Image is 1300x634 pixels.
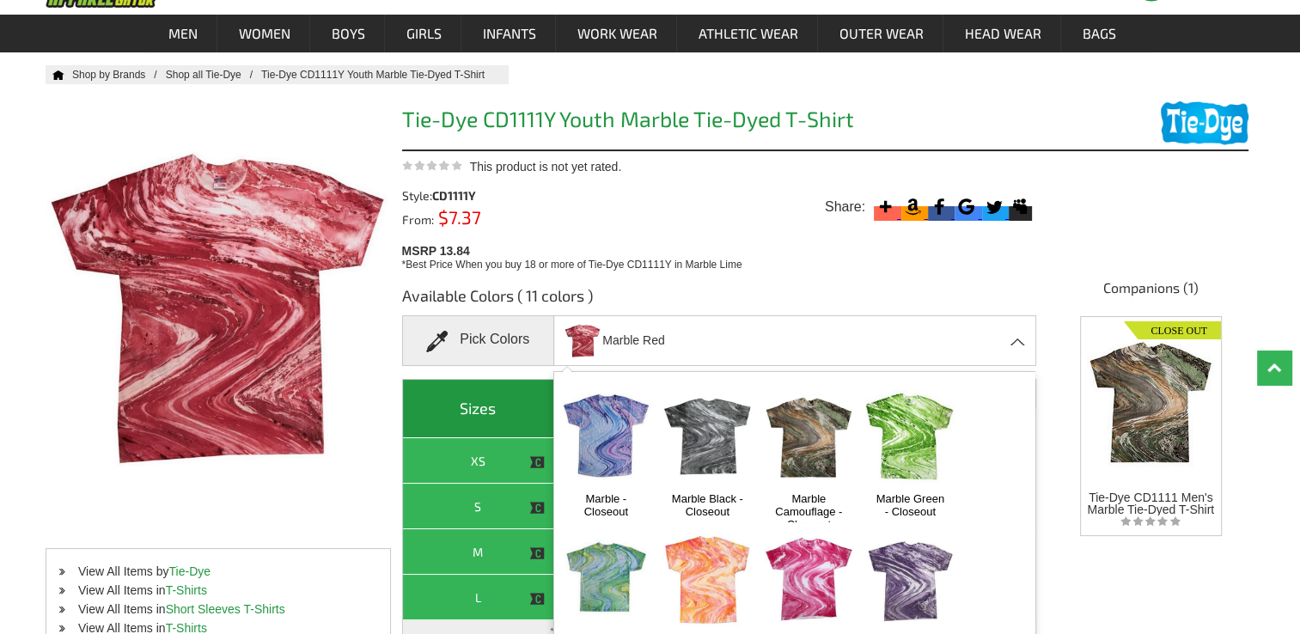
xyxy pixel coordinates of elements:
[764,380,854,492] img: Marble Camouflage
[402,315,554,366] div: Pick Colors
[529,454,545,470] img: This item is CLOSEOUT!
[72,69,166,81] a: Shop by Brands
[402,240,1043,272] div: MSRP 13.84
[402,190,562,202] div: Style:
[944,15,1060,52] a: Head Wear
[46,70,64,80] a: Home
[46,581,390,600] li: View All Items in
[402,259,742,271] span: *Best Price When you buy 18 or more of Tie-Dye CD1111Y in Marble Lime
[602,326,664,356] span: Marble Red
[403,484,554,529] th: S
[1124,317,1221,339] img: Closeout
[671,492,744,518] a: Marble Black - Closeout
[402,108,1037,135] h1: Tie-Dye CD1111Y Youth Marble Tie-Dyed T-Shirt
[529,591,545,607] img: This item is CLOSEOUT!
[166,583,207,597] a: T-Shirts
[166,602,285,616] a: Short Sleeves T-Shirts
[403,575,554,620] th: L
[46,600,390,619] li: View All Items in
[874,492,947,518] a: Marble Green - Closeout
[402,210,562,226] div: From:
[403,529,554,575] th: M
[402,285,1037,315] h3: Available Colors ( 11 colors )
[169,564,211,578] a: Tie-Dye
[901,195,925,218] svg: Amazon
[166,69,261,81] a: Shop all Tie-Dye
[819,15,943,52] a: Outer Wear
[403,438,554,484] th: XS
[1009,195,1032,218] svg: Myspace
[928,195,951,218] svg: Facebook
[529,546,545,561] img: This item is CLOSEOUT!
[678,15,817,52] a: Athletic Wear
[529,500,545,515] img: This item is CLOSEOUT!
[557,15,676,52] a: Work Wear
[825,198,865,216] span: Share:
[874,195,897,218] svg: More
[434,206,481,228] span: $7.37
[662,380,753,492] img: Marble Black
[402,160,462,171] img: This product is not yet rated.
[955,195,978,218] svg: Google Bookmark
[565,318,601,363] img: tie-dye_HM1111B_marble-red.jpg
[1161,101,1248,145] img: Tie-Dye
[1120,515,1181,527] img: listing_empty_star.svg
[403,380,554,438] th: Sizes
[561,380,651,492] img: Marble
[462,15,555,52] a: Infants
[470,160,622,174] span: This product is not yet rated.
[1086,317,1215,515] a: Closeout Tie-Dye CD1111 Men's Marble Tie-Dyed T-Shirt
[772,492,845,531] a: Marble Camouflage - Closeout
[386,15,461,52] a: Girls
[46,562,390,581] li: View All Items by
[865,380,955,492] img: Marble Green
[1257,351,1291,385] a: Top
[570,492,643,518] a: Marble - Closeout
[1062,15,1135,52] a: Bags
[148,15,217,52] a: Men
[432,188,476,203] span: CD1111Y
[982,195,1005,218] svg: Twitter
[1087,491,1214,516] span: Tie-Dye CD1111 Men's Marble Tie-Dyed T-Shirt
[311,15,384,52] a: Boys
[1053,278,1248,306] h4: Companions (1)
[218,15,309,52] a: Women
[261,69,502,81] a: Tie-Dye CD1111Y Youth Marble Tie-Dyed T-Shirt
